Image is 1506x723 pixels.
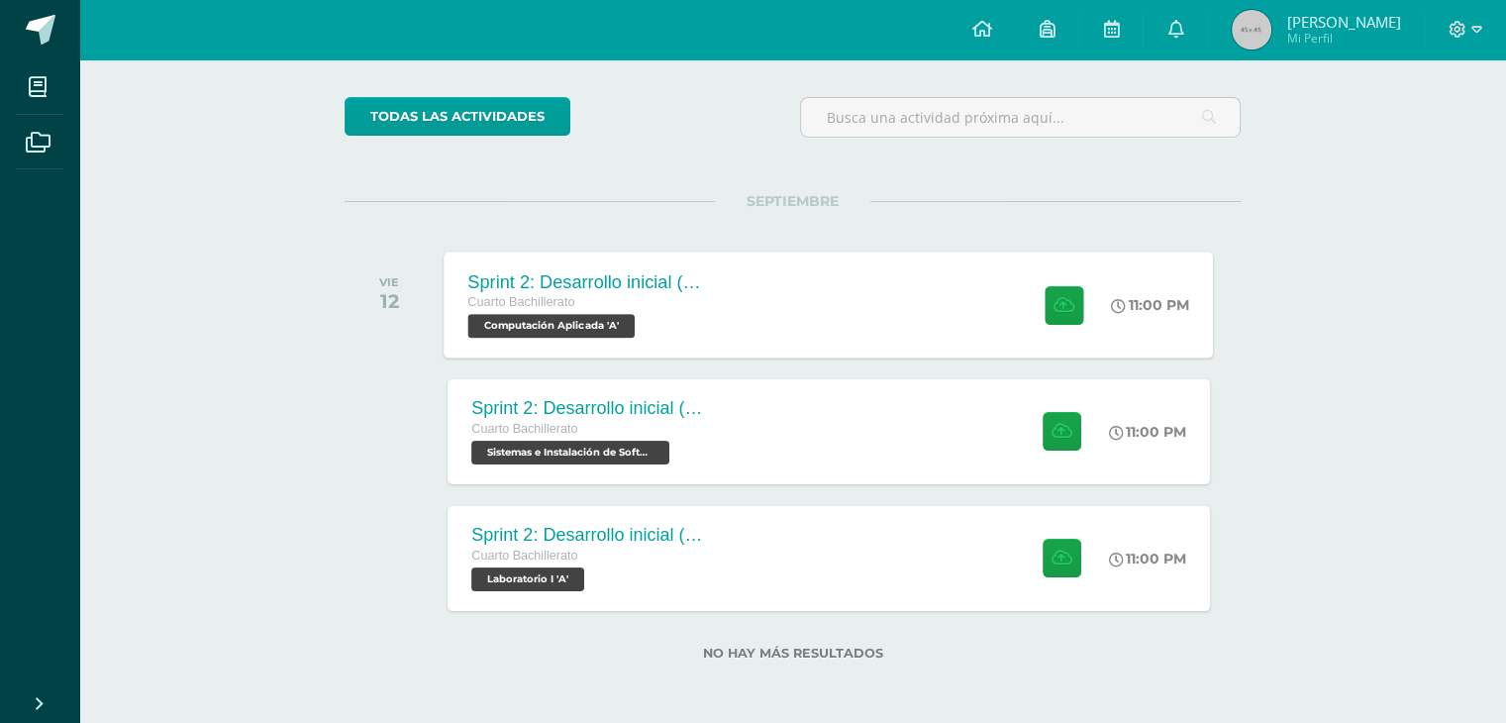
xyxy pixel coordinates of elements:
label: No hay más resultados [345,646,1241,661]
span: SEPTIEMBRE [715,192,870,210]
span: Mi Perfil [1286,30,1400,47]
span: Cuarto Bachillerato [468,295,575,309]
div: Sprint 2: Desarrollo inicial (Semana 3 y 4) [471,525,709,546]
div: VIE [379,275,399,289]
span: Laboratorio I 'A' [471,568,584,591]
span: Cuarto Bachillerato [471,549,577,563]
div: Sprint 2: Desarrollo inicial (Semanas 3 y 4) [471,398,709,419]
a: todas las Actividades [345,97,570,136]
span: Cuarto Bachillerato [471,422,577,436]
span: [PERSON_NAME] [1286,12,1400,32]
div: 12 [379,289,399,313]
span: Sistemas e Instalación de Software 'A' [471,441,669,465]
input: Busca una actividad próxima aquí... [801,98,1240,137]
img: 45x45 [1232,10,1271,50]
div: 11:00 PM [1109,550,1186,568]
span: Computación Aplicada 'A' [468,314,636,338]
div: Sprint 2: Desarrollo inicial (Semanas 3 y 4) [468,271,708,292]
div: 11:00 PM [1109,423,1186,441]
div: 11:00 PM [1112,296,1190,314]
